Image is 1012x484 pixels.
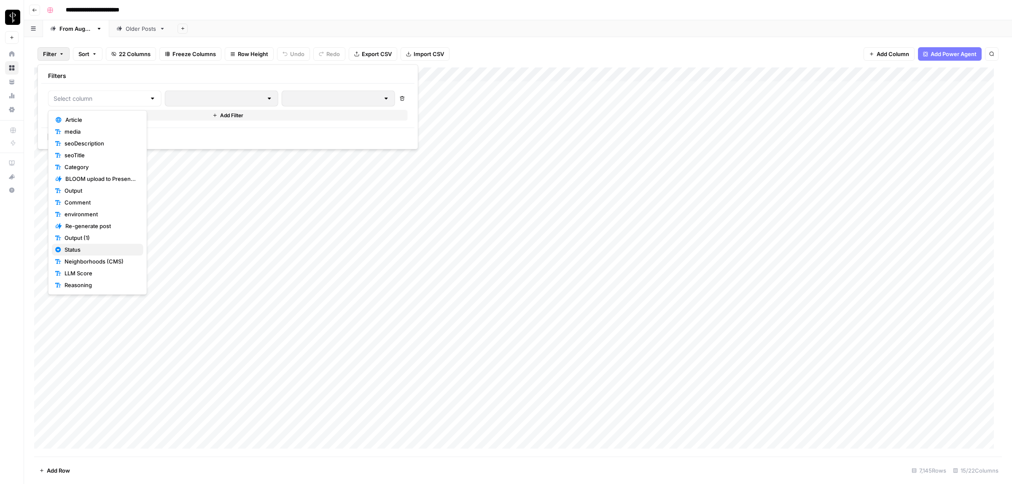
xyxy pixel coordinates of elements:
[5,103,19,116] a: Settings
[65,245,137,254] span: Status
[326,50,340,58] span: Redo
[414,50,444,58] span: Import CSV
[65,269,137,277] span: LLM Score
[65,127,137,136] span: media
[65,281,137,289] span: Reasoning
[65,175,137,183] span: BLOOM upload to Presence (after Human Review)
[931,50,977,58] span: Add Power Agent
[65,210,137,218] span: environment
[38,65,418,150] div: Filter
[38,47,70,61] button: Filter
[65,116,137,124] span: Article
[172,50,216,58] span: Freeze Columns
[65,257,137,266] span: Neighborhoods (CMS)
[47,466,70,475] span: Add Row
[5,89,19,102] a: Usage
[65,234,137,242] span: Output (1)
[918,47,982,61] button: Add Power Agent
[78,50,89,58] span: Sort
[65,163,137,171] span: Category
[65,222,137,230] span: Re-generate post
[109,20,172,37] a: Older Posts
[877,50,909,58] span: Add Column
[65,198,137,207] span: Comment
[225,47,274,61] button: Row Height
[220,112,243,119] span: Add Filter
[5,183,19,197] button: Help + Support
[277,47,310,61] button: Undo
[349,47,397,61] button: Export CSV
[5,156,19,170] a: AirOps Academy
[43,50,57,58] span: Filter
[159,47,221,61] button: Freeze Columns
[5,75,19,89] a: Your Data
[34,464,75,477] button: Add Row
[106,47,156,61] button: 22 Columns
[5,170,19,183] button: What's new?
[65,139,137,148] span: seoDescription
[48,110,408,121] button: Add Filter
[290,50,304,58] span: Undo
[5,47,19,61] a: Home
[950,464,1002,477] div: 15/22 Columns
[238,50,268,58] span: Row Height
[54,94,146,103] input: Select column
[41,68,414,84] div: Filters
[864,47,915,61] button: Add Column
[43,20,109,37] a: From [DATE]
[5,10,20,25] img: LP Production Workloads Logo
[5,170,18,183] div: What's new?
[119,50,151,58] span: 22 Columns
[401,47,449,61] button: Import CSV
[65,151,137,159] span: seoTitle
[126,24,156,33] div: Older Posts
[5,61,19,75] a: Browse
[5,7,19,28] button: Workspace: LP Production Workloads
[362,50,392,58] span: Export CSV
[313,47,345,61] button: Redo
[908,464,950,477] div: 7,145 Rows
[59,24,93,33] div: From [DATE]
[73,47,102,61] button: Sort
[65,186,137,195] span: Output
